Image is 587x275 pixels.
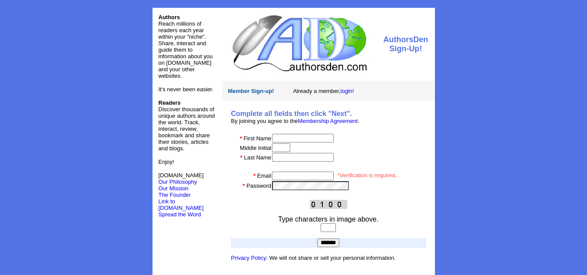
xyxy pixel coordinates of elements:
[159,99,215,152] font: Discover thousands of unique authors around the world. Track, interact, review, bookmark and shar...
[159,20,213,79] font: Reach millions of readers each year within your "niche". Share, interact and guide them to inform...
[230,14,368,73] img: logo.jpg
[240,145,271,151] font: Middle Initial
[228,88,274,94] font: Member Sign-up!
[159,99,181,106] b: Readers
[159,14,180,20] font: Authors
[244,154,271,161] font: Last Name
[231,118,360,124] font: By joining you agree to the .
[159,198,204,211] a: Link to [DOMAIN_NAME]
[278,215,378,223] font: Type characters in image above.
[159,159,174,165] font: Enjoy!
[159,192,191,198] a: The Founder
[159,172,204,185] font: [DOMAIN_NAME]
[246,182,271,189] font: Password
[244,135,272,142] font: First Name
[383,35,428,53] font: AuthorsDen Sign-Up!
[257,172,272,179] font: Email
[159,86,214,93] font: It's never been easier.
[159,210,201,218] a: Spread the Word
[159,185,189,192] a: Our Mission
[310,200,347,209] img: This Is CAPTCHA Image
[341,88,354,94] a: login!
[231,255,396,261] font: : We will not share or sell your personal information.
[159,211,201,218] font: Spread the Word
[338,172,397,179] font: *Verification is required.
[293,88,354,94] font: Already a member,
[231,255,266,261] a: Privacy Policy
[231,110,352,117] b: Complete all fields then click "Next".
[298,118,358,124] a: Membership Agreement
[159,179,197,185] a: Our Philosophy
